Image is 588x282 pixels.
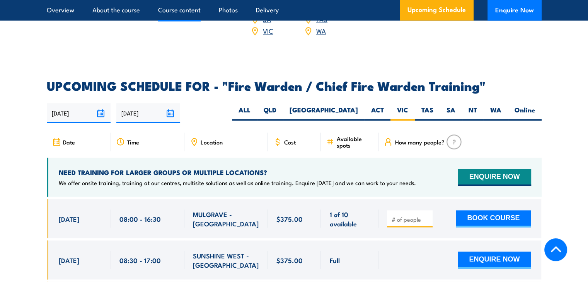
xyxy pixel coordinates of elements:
span: SUNSHINE WEST - [GEOGRAPHIC_DATA] [193,251,259,269]
span: MULGRAVE - [GEOGRAPHIC_DATA] [193,209,259,228]
input: To date [116,103,180,123]
label: ACT [365,105,390,121]
span: Time [127,139,139,145]
label: NT [462,105,484,121]
h4: NEED TRAINING FOR LARGER GROUPS OR MULTIPLE LOCATIONS? [59,168,416,177]
label: [GEOGRAPHIC_DATA] [283,105,365,121]
span: Full [329,255,339,264]
label: VIC [390,105,415,121]
input: From date [47,103,111,123]
button: ENQUIRE NOW [458,169,531,186]
span: 08:30 - 17:00 [119,255,161,264]
span: 08:00 - 16:30 [119,214,161,223]
span: $375.00 [276,255,303,264]
a: VIC [263,26,273,35]
span: How many people? [395,139,444,145]
span: [DATE] [59,214,79,223]
label: ALL [232,105,257,121]
span: $375.00 [276,214,303,223]
label: Online [508,105,542,121]
button: ENQUIRE NOW [458,251,531,268]
span: Date [63,139,75,145]
span: [DATE] [59,255,79,264]
span: Location [201,139,223,145]
h2: UPCOMING SCHEDULE FOR - "Fire Warden / Chief Fire Warden Training" [47,80,542,91]
input: # of people [391,215,430,223]
button: BOOK COURSE [456,210,531,227]
span: 1 of 10 available [329,209,370,228]
p: We offer onsite training, training at our centres, multisite solutions as well as online training... [59,178,416,186]
label: QLD [257,105,283,121]
label: TAS [415,105,440,121]
span: Cost [284,139,296,145]
label: WA [484,105,508,121]
label: SA [440,105,462,121]
a: WA [316,26,326,35]
span: Available spots [336,135,373,148]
